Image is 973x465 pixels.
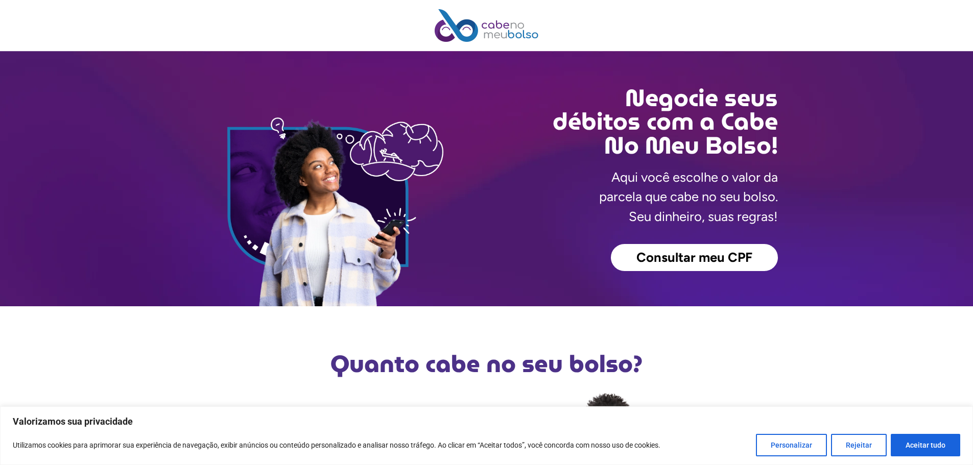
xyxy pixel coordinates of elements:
h2: Quanto cabe no seu bolso? [196,352,778,376]
img: Cabe no Meu Bolso [435,9,539,42]
button: Aceitar tudo [891,434,960,456]
h2: Negocie seus débitos com a Cabe No Meu Bolso! [487,86,778,157]
span: Consultar meu CPF [636,251,752,264]
a: Consultar meu CPF [611,244,778,272]
button: Rejeitar [831,434,887,456]
p: Valorizamos sua privacidade [13,415,960,428]
p: Utilizamos cookies para aprimorar sua experiência de navegação, exibir anúncios ou conteúdo perso... [13,439,660,451]
button: Personalizar [756,434,827,456]
p: Aqui você escolhe o valor da parcela que cabe no seu bolso. Seu dinheiro, suas regras! [599,167,778,226]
